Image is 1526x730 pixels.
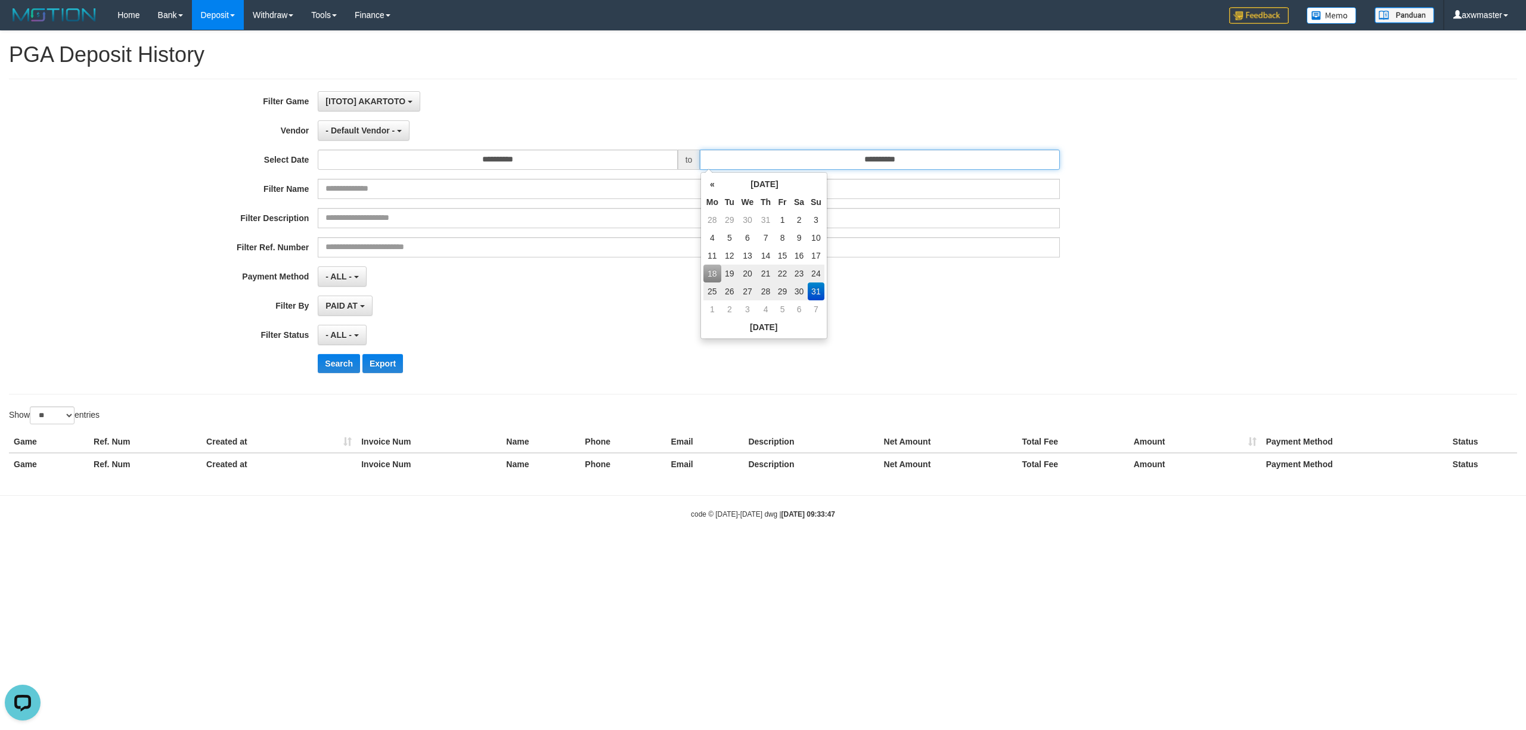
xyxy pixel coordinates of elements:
td: 7 [808,300,824,318]
h1: PGA Deposit History [9,43,1517,67]
label: Show entries [9,406,100,424]
img: Feedback.jpg [1229,7,1289,24]
td: 21 [757,265,774,282]
th: Invoice Num [356,453,501,475]
th: [DATE] [721,175,808,193]
td: 10 [808,229,824,247]
span: - Default Vendor - [325,126,395,135]
th: « [703,175,721,193]
th: Ref. Num [89,431,201,453]
td: 3 [738,300,758,318]
td: 29 [774,282,790,300]
th: Email [666,431,743,453]
td: 5 [774,300,790,318]
span: PAID AT [325,301,357,310]
td: 31 [757,211,774,229]
button: Search [318,354,360,373]
th: Status [1448,453,1517,475]
th: Tu [721,193,738,211]
td: 2 [790,211,808,229]
img: MOTION_logo.png [9,6,100,24]
th: Name [501,453,580,475]
th: Total Fee [1018,431,1129,453]
th: Payment Method [1261,431,1448,453]
button: - Default Vendor - [318,120,410,141]
td: 5 [721,229,738,247]
td: 19 [721,265,738,282]
td: 4 [757,300,774,318]
th: Game [9,453,89,475]
td: 11 [703,247,721,265]
th: Description [743,431,879,453]
strong: [DATE] 09:33:47 [781,510,835,518]
th: Amount [1129,453,1261,475]
span: - ALL - [325,272,352,281]
td: 8 [774,229,790,247]
td: 3 [808,211,824,229]
td: 24 [808,265,824,282]
td: 23 [790,265,808,282]
th: Ref. Num [89,453,201,475]
th: Mo [703,193,721,211]
td: 9 [790,229,808,247]
td: 25 [703,282,721,300]
td: 18 [703,265,721,282]
td: 2 [721,300,738,318]
th: Amount [1129,431,1261,453]
th: Phone [580,453,666,475]
th: Total Fee [1018,453,1129,475]
td: 22 [774,265,790,282]
th: Th [757,193,774,211]
td: 16 [790,247,808,265]
th: Created at [201,431,356,453]
th: Phone [580,431,666,453]
td: 7 [757,229,774,247]
th: [DATE] [703,318,824,336]
td: 28 [703,211,721,229]
th: Email [666,453,743,475]
span: - ALL - [325,330,352,340]
th: Status [1448,431,1517,453]
button: [ITOTO] AKARTOTO [318,91,420,111]
th: Net Amount [879,453,1018,475]
th: Sa [790,193,808,211]
th: Su [808,193,824,211]
small: code © [DATE]-[DATE] dwg | [691,510,835,518]
th: Net Amount [879,431,1018,453]
td: 30 [738,211,758,229]
button: PAID AT [318,296,372,316]
th: Description [743,453,879,475]
td: 6 [790,300,808,318]
th: Created at [201,453,356,475]
td: 20 [738,265,758,282]
td: 1 [703,300,721,318]
button: - ALL - [318,325,366,345]
img: Button%20Memo.svg [1307,7,1357,24]
img: panduan.png [1375,7,1434,23]
td: 14 [757,247,774,265]
td: 31 [808,282,824,300]
select: Showentries [30,406,75,424]
td: 17 [808,247,824,265]
th: Invoice Num [356,431,501,453]
th: Payment Method [1261,453,1448,475]
td: 29 [721,211,738,229]
td: 30 [790,282,808,300]
th: Name [501,431,580,453]
td: 13 [738,247,758,265]
td: 1 [774,211,790,229]
button: - ALL - [318,266,366,287]
td: 28 [757,282,774,300]
button: Open LiveChat chat widget [5,5,41,41]
th: Game [9,431,89,453]
th: We [738,193,758,211]
span: to [678,150,700,170]
td: 26 [721,282,738,300]
td: 15 [774,247,790,265]
button: Export [362,354,403,373]
span: [ITOTO] AKARTOTO [325,97,405,106]
td: 4 [703,229,721,247]
td: 27 [738,282,758,300]
td: 12 [721,247,738,265]
td: 6 [738,229,758,247]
